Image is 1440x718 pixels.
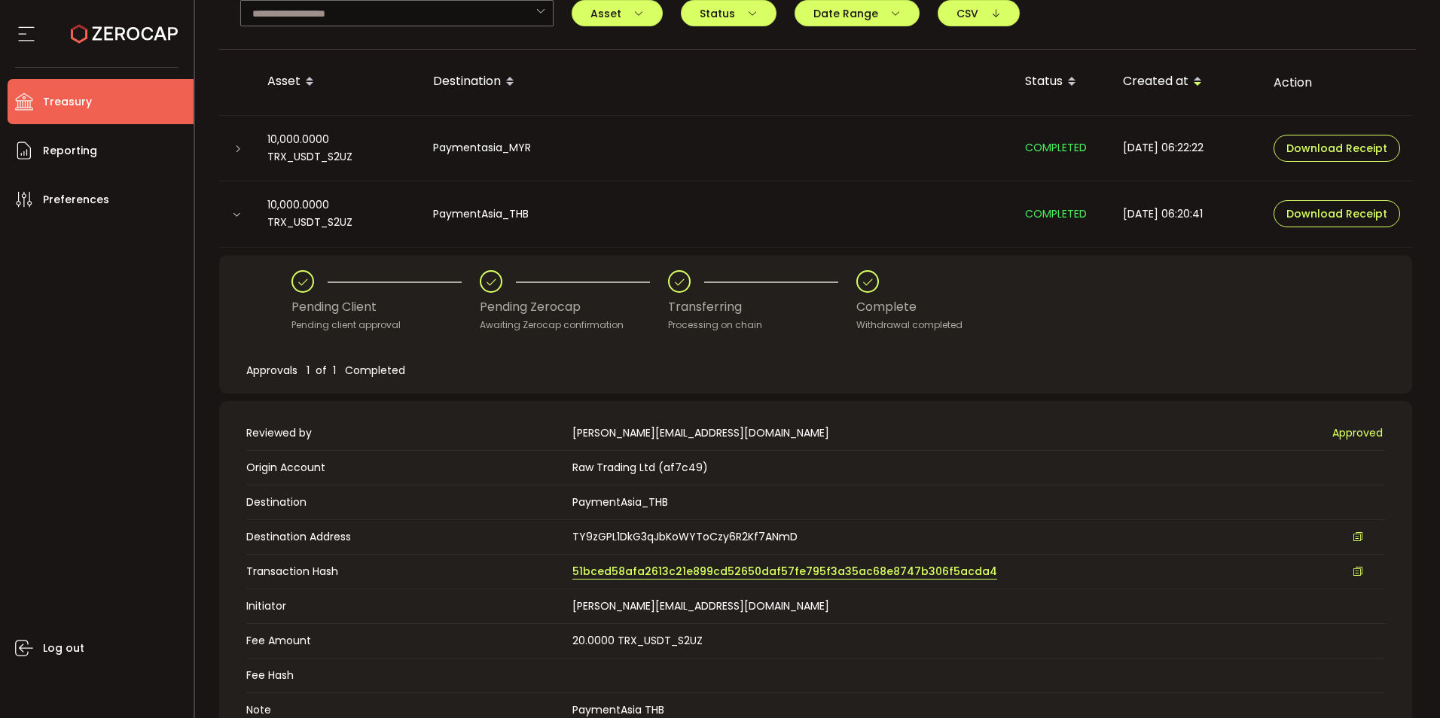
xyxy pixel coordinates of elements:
span: Download Receipt [1286,143,1387,154]
span: Transaction Hash [246,564,565,580]
span: Destination [246,494,565,510]
div: Pending Client [291,293,480,321]
div: [DATE] 06:22:22 [1111,139,1262,157]
span: Approved [1332,425,1383,441]
span: Destination Address [246,529,565,545]
span: Fee Hash [246,668,565,683]
button: Download Receipt [1274,200,1400,227]
span: Origin Account [246,460,565,476]
div: Action [1262,74,1412,91]
span: CSV [956,8,1001,19]
div: PaymentAsia_THB [421,205,1013,223]
div: Asset [255,69,421,95]
div: Transferring [668,293,856,321]
div: Status [1013,69,1111,95]
div: 10,000.0000 TRX_USDT_S2UZ [255,196,421,231]
span: Download Receipt [1286,208,1387,219]
div: Paymentasia_MYR [421,139,1013,157]
span: TY9zGPL1DkG3qJbKoWYToCzy6R2Kf7ANmD [572,529,798,545]
div: Awaiting Zerocap confirmation [480,318,668,333]
span: PaymentAsia THB [572,702,664,717]
span: Fee Amount [246,633,565,649]
span: Asset [590,8,644,19]
span: Raw Trading Ltd (af7c49) [572,460,708,475]
span: 20.0000 TRX_USDT_S2UZ [572,633,703,648]
span: Initiator [246,598,565,614]
span: Note [246,702,565,718]
span: Approvals 1 of 1 Completed [246,363,405,378]
span: Status [700,8,758,19]
span: COMPLETED [1025,206,1087,221]
div: Pending client approval [291,318,480,333]
span: COMPLETED [1025,140,1087,155]
span: [PERSON_NAME][EMAIL_ADDRESS][DOMAIN_NAME] [572,598,829,613]
span: PaymentAsia_THB [572,494,668,510]
button: Download Receipt [1274,135,1400,162]
div: Processing on chain [668,318,856,333]
span: Reporting [43,140,97,162]
div: Destination [421,69,1013,95]
div: Created at [1111,69,1262,95]
span: [PERSON_NAME][EMAIL_ADDRESS][DOMAIN_NAME] [572,425,829,441]
span: Log out [43,637,84,659]
span: Date Range [813,8,901,19]
span: Preferences [43,189,109,211]
div: [DATE] 06:20:41 [1111,205,1262,223]
div: Pending Zerocap [480,293,668,321]
div: 10,000.0000 TRX_USDT_S2UZ [255,131,421,166]
span: Reviewed by [246,425,565,441]
div: Withdrawal completed [856,318,963,333]
span: Treasury [43,91,92,113]
iframe: Chat Widget [1365,646,1440,718]
span: 51bced58afa2613c21e899cd52650daf57fe795f3a35ac68e8747b306f5acda4 [572,564,997,580]
div: Complete [856,293,963,321]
